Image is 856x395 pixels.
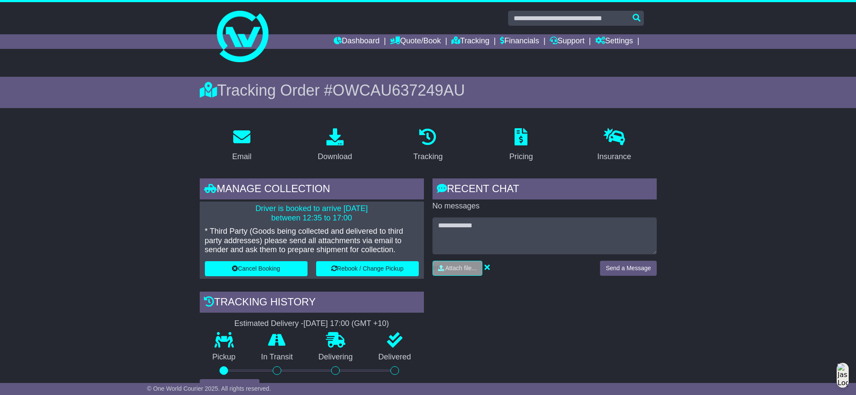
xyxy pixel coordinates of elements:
p: Driver is booked to arrive [DATE] between 12:35 to 17:00 [205,204,419,223]
div: Insurance [597,151,631,163]
a: Insurance [592,125,637,166]
div: Pricing [509,151,533,163]
a: Pricing [504,125,539,166]
button: Cancel Booking [205,261,308,276]
div: Tracking history [200,292,424,315]
div: Estimated Delivery - [200,319,424,329]
a: Download [312,125,358,166]
a: Quote/Book [390,34,441,49]
div: Tracking Order # [200,81,657,100]
button: Send a Message [600,261,656,276]
span: © One World Courier 2025. All rights reserved. [147,385,271,392]
a: Settings [595,34,633,49]
a: Tracking [408,125,448,166]
p: Delivering [306,353,366,362]
div: Email [232,151,251,163]
span: OWCAU637249AU [332,81,465,99]
a: Dashboard [334,34,380,49]
a: Financials [500,34,539,49]
div: Download [318,151,352,163]
p: Delivered [366,353,424,362]
button: View Full Tracking [200,379,259,394]
a: Support [550,34,585,49]
p: Pickup [200,353,249,362]
div: Manage collection [200,178,424,202]
div: RECENT CHAT [433,178,657,202]
div: Tracking [413,151,442,163]
button: Rebook / Change Pickup [316,261,419,276]
a: Email [226,125,257,166]
p: * Third Party (Goods being collected and delivered to third party addresses) please send all atta... [205,227,419,255]
div: [DATE] 17:00 (GMT +10) [304,319,389,329]
p: In Transit [248,353,306,362]
p: No messages [433,202,657,211]
a: Tracking [451,34,489,49]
